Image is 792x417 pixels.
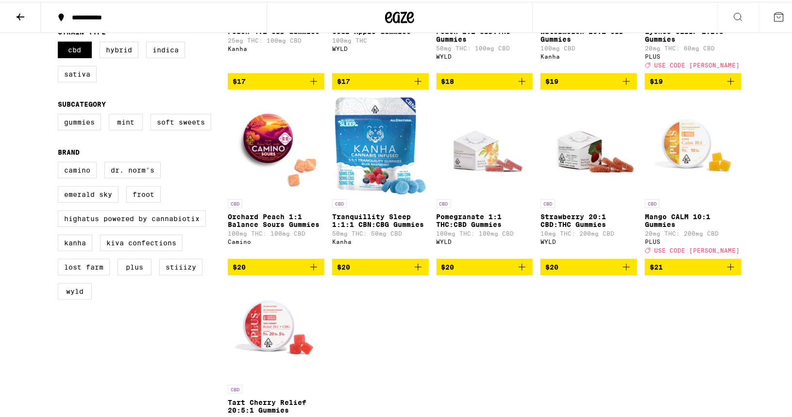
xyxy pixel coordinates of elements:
label: CBD [58,40,92,56]
legend: Brand [58,146,80,154]
p: CBD [437,197,451,206]
label: Dr. Norm's [104,160,161,176]
label: Gummies [58,112,101,128]
a: Open page for Orchard Peach 1:1 Balance Sours Gummies from Camino [228,96,324,257]
label: Mint [109,112,143,128]
label: Kiva Confections [100,233,183,249]
p: Tart Cherry Relief 20:5:1 Gummies [228,397,324,412]
a: Open page for Tranquillity Sleep 1:1:1 CBN:CBG Gummies from Kanha [332,96,429,257]
p: CBD [645,197,659,206]
span: Hi. Need any help? [6,7,70,15]
img: WYLD - Pomegranate 1:1 THC:CBD Gummies [437,96,533,192]
a: Open page for Pomegranate 1:1 THC:CBD Gummies from WYLD [437,96,533,257]
img: Kanha - Tranquillity Sleep 1:1:1 CBN:CBG Gummies [335,96,426,192]
span: $20 [233,261,246,269]
button: Add to bag [228,257,324,273]
label: Sativa [58,64,97,80]
div: WYLD [437,237,533,243]
div: Kanha [540,51,637,58]
button: Add to bag [645,257,741,273]
label: Highatus Powered by Cannabiotix [58,208,206,225]
label: STIIIZY [159,257,202,273]
span: USE CODE [PERSON_NAME] [654,246,740,252]
button: Add to bag [645,71,741,88]
label: Kanha [58,233,92,249]
span: $17 [337,76,350,83]
span: $18 [441,76,455,83]
div: PLUS [645,51,741,58]
p: CBD [540,197,555,206]
p: Peach 2:1 CBD:THC Gummies [437,26,533,41]
p: CBD [332,197,347,206]
p: 20mg THC: 200mg CBD [645,228,741,235]
img: WYLD - Strawberry 20:1 CBD:THC Gummies [540,96,637,192]
div: Camino [228,237,324,243]
label: Emerald Sky [58,184,118,201]
legend: Subcategory [58,98,106,106]
p: 10mg THC: 200mg CBD [540,228,637,235]
span: $21 [650,261,663,269]
div: Kanha [228,44,324,50]
button: Add to bag [437,71,533,88]
button: Add to bag [540,71,637,88]
button: Add to bag [228,71,324,88]
div: WYLD [540,237,637,243]
p: Watermelon 20:1 CBD Gummies [540,26,637,41]
p: 50mg THC: 100mg CBD [437,43,533,49]
div: PLUS [645,237,741,243]
img: PLUS - Tart Cherry Relief 20:5:1 Gummies [228,281,324,378]
p: Lychee SLEEP 1:2:3 Gummies [645,26,741,41]
span: $20 [337,261,350,269]
p: CBD [228,383,242,392]
p: Orchard Peach 1:1 Balance Sours Gummies [228,211,324,226]
span: $20 [545,261,558,269]
label: Soft Sweets [151,112,211,128]
div: Kanha [332,237,429,243]
p: Strawberry 20:1 CBD:THC Gummies [540,211,637,226]
p: 25mg THC: 100mg CBD [228,35,324,42]
p: 20mg THC: 60mg CBD [645,43,741,49]
label: Lost Farm [58,257,110,273]
label: PLUS [118,257,152,273]
p: CBD [228,197,242,206]
a: Open page for Mango CALM 10:1 Gummies from PLUS [645,96,741,257]
p: 100mg THC: 100mg CBD [437,228,533,235]
label: Hybrid [100,40,138,56]
p: Pomegranate 1:1 THC:CBD Gummies [437,211,533,226]
label: Indica [146,40,185,56]
span: $20 [441,261,455,269]
p: Mango CALM 10:1 Gummies [645,211,741,226]
span: $17 [233,76,246,83]
p: 100mg THC: 100mg CBD [228,228,324,235]
div: WYLD [332,44,429,50]
button: Add to bag [332,71,429,88]
div: WYLD [437,51,533,58]
p: 100mg CBD [540,43,637,49]
img: PLUS - Mango CALM 10:1 Gummies [645,96,741,192]
p: Tranquillity Sleep 1:1:1 CBN:CBG Gummies [332,211,429,226]
button: Add to bag [540,257,637,273]
button: Add to bag [437,257,533,273]
label: Froot [126,184,161,201]
span: USE CODE [PERSON_NAME] [654,60,740,66]
p: 50mg THC: 50mg CBD [332,228,429,235]
button: Add to bag [332,257,429,273]
img: Camino - Orchard Peach 1:1 Balance Sours Gummies [228,96,324,192]
span: $19 [650,76,663,83]
a: Open page for Strawberry 20:1 CBD:THC Gummies from WYLD [540,96,637,257]
label: Camino [58,160,97,176]
label: WYLD [58,281,92,298]
p: 100mg THC [332,35,429,42]
span: $19 [545,76,558,83]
